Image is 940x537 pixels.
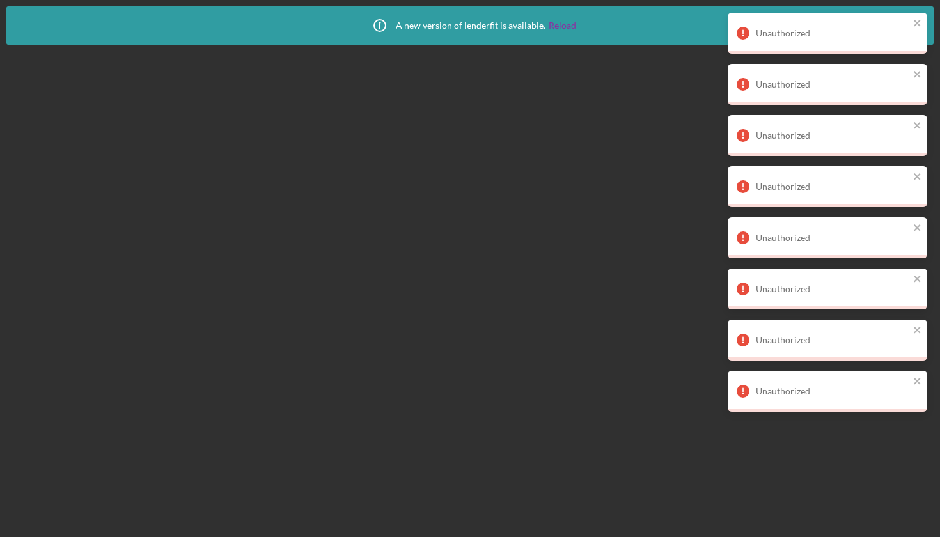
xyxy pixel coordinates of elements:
[756,182,909,192] div: Unauthorized
[756,28,909,38] div: Unauthorized
[913,18,922,30] button: close
[549,20,576,31] a: Reload
[756,335,909,345] div: Unauthorized
[364,10,576,42] div: A new version of lenderfit is available.
[913,171,922,183] button: close
[913,69,922,81] button: close
[756,233,909,243] div: Unauthorized
[756,284,909,294] div: Unauthorized
[756,79,909,89] div: Unauthorized
[913,120,922,132] button: close
[913,274,922,286] button: close
[913,325,922,337] button: close
[913,376,922,388] button: close
[756,386,909,396] div: Unauthorized
[756,130,909,141] div: Unauthorized
[913,222,922,235] button: close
